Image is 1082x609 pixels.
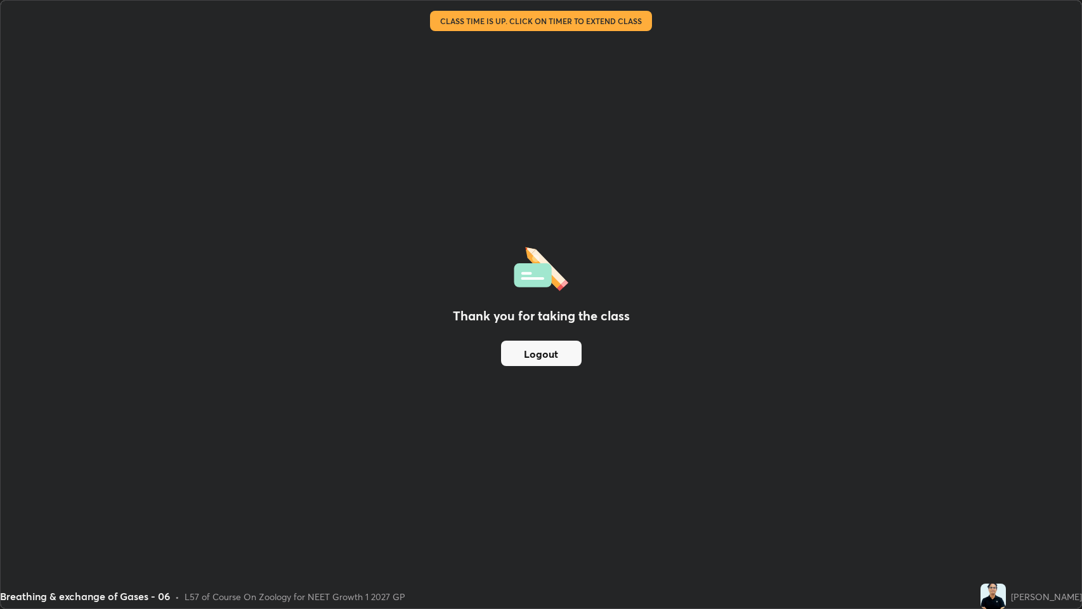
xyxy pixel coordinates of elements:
img: offlineFeedback.1438e8b3.svg [514,243,568,291]
img: 44dbf02e4033470aa5e07132136bfb12.jpg [981,584,1006,609]
div: L57 of Course On Zoology for NEET Growth 1 2027 GP [185,590,405,603]
div: [PERSON_NAME] [1011,590,1082,603]
div: • [175,590,179,603]
h2: Thank you for taking the class [453,306,630,325]
button: Logout [501,341,582,366]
